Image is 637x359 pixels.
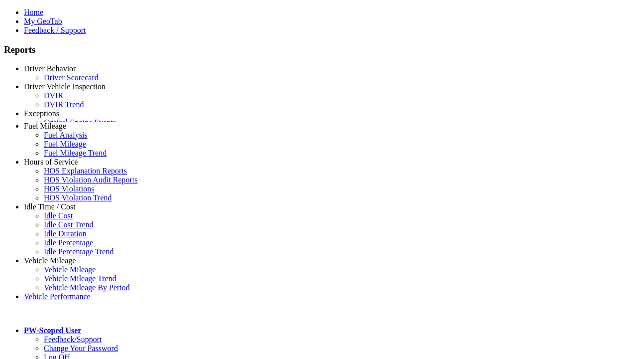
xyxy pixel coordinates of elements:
[44,220,94,229] a: Idle Cost Trend
[44,265,96,274] a: Vehicle Mileage
[44,118,116,127] a: Critical Engine Events
[24,256,76,265] a: Vehicle Mileage
[24,122,66,130] a: Fuel Mileage
[24,64,76,73] a: Driver Behavior
[24,158,78,166] a: Hours of Service
[44,176,138,184] a: HOS Violation Audit Reports
[44,283,130,292] a: Vehicle Mileage By Period
[44,131,88,139] a: Fuel Analysis
[44,247,113,256] a: Idle Percentage Trend
[24,26,86,34] a: Feedback / Support
[44,184,94,193] a: HOS Violations
[24,82,106,91] a: Driver Vehicle Inspection
[44,167,127,175] a: HOS Explanation Reports
[44,193,112,202] a: HOS Violation Trend
[24,17,62,25] a: My GeoTab
[44,274,116,283] a: Vehicle Mileage Trend
[44,211,73,220] a: Idle Cost
[44,140,86,148] a: Fuel Mileage
[44,149,106,157] a: Fuel Mileage Trend
[44,335,102,344] a: Feedback/Support
[24,202,76,211] a: Idle Time / Cost
[44,91,63,100] a: DVIR
[24,326,81,335] a: PW-Scoped User
[44,238,93,247] a: Idle Percentage
[44,73,99,82] a: Driver Scorecard
[24,109,59,118] a: Exceptions
[44,100,84,109] a: DVIR Trend
[24,8,43,16] a: Home
[24,292,91,301] a: Vehicle Performance
[44,229,87,238] a: Idle Duration
[4,44,633,55] h3: Reports
[44,344,118,353] a: Change Your Password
